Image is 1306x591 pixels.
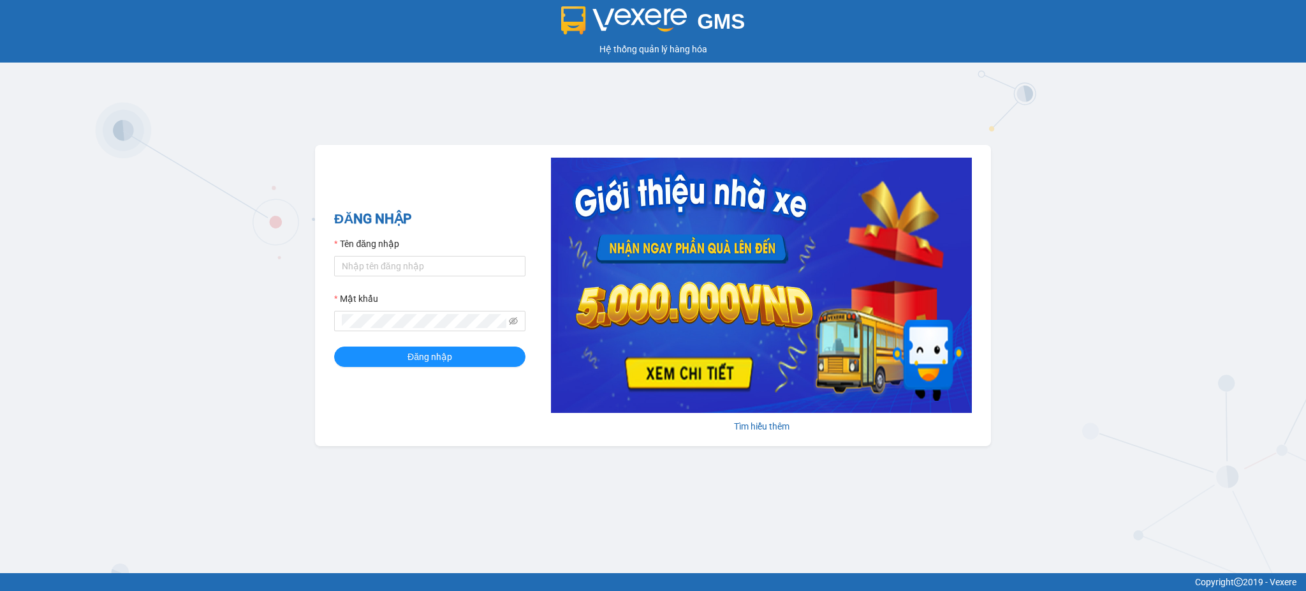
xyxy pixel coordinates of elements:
span: Đăng nhập [407,350,452,364]
img: logo 2 [561,6,687,34]
h2: ĐĂNG NHẬP [334,209,525,230]
span: eye-invisible [509,317,518,325]
div: Tìm hiểu thêm [551,419,972,433]
span: GMS [697,10,745,33]
button: Đăng nhập [334,347,525,367]
span: copyright [1234,578,1243,587]
img: banner-0 [551,158,972,413]
label: Mật khẩu [334,292,378,306]
a: GMS [561,19,745,29]
label: Tên đăng nhập [334,237,399,251]
div: Hệ thống quản lý hàng hóa [3,42,1303,56]
input: Mật khẩu [342,314,506,328]
div: Copyright 2019 - Vexere [10,575,1296,589]
input: Tên đăng nhập [334,256,525,276]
